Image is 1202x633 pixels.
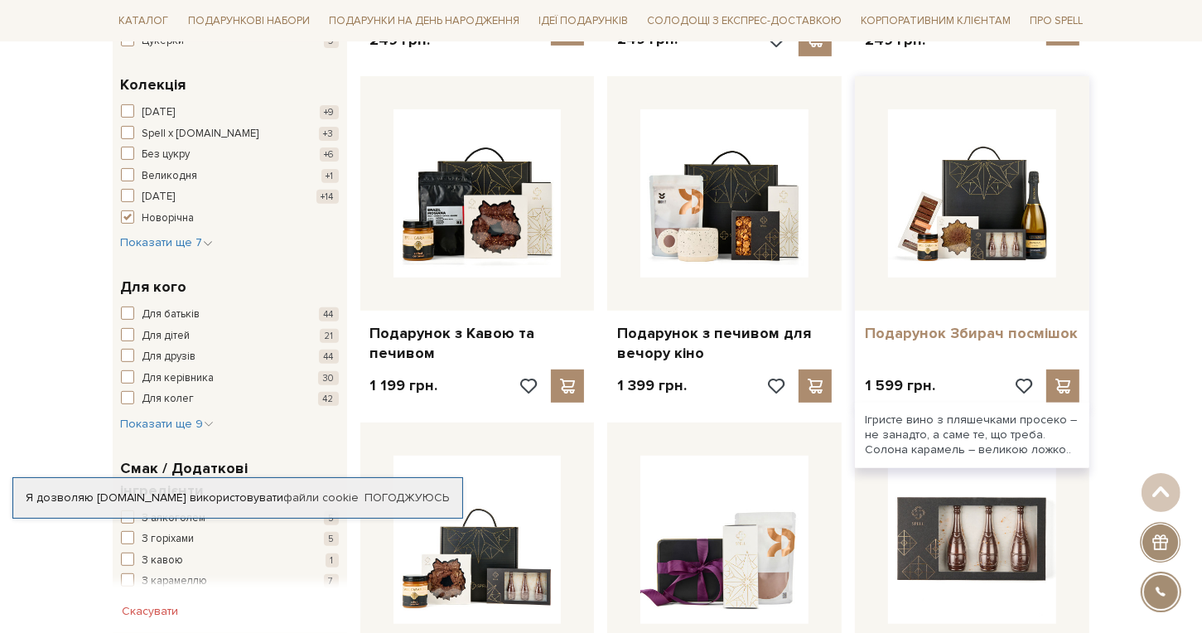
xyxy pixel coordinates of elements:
[283,490,359,505] a: файли cookie
[370,376,438,395] p: 1 199 грн.
[142,104,176,121] span: [DATE]
[640,7,848,35] a: Солодощі з експрес-доставкою
[142,370,215,387] span: Для керівника
[121,416,214,432] button: Показати ще 9
[142,210,195,227] span: Новорічна
[854,8,1017,34] a: Корпоративним клієнтам
[121,234,213,251] button: Показати ще 7
[121,457,335,502] span: Смак / Додаткові інгредієнти
[142,126,259,143] span: Spell x [DOMAIN_NAME]
[617,376,687,395] p: 1 399 грн.
[121,328,339,345] button: Для дітей 21
[142,349,196,365] span: Для друзів
[121,276,187,298] span: Для кого
[121,417,214,431] span: Показати ще 9
[370,324,585,363] a: Подарунок з Кавою та печивом
[121,235,213,249] span: Показати ще 7
[121,349,339,365] button: Для друзів 44
[142,553,184,569] span: З кавою
[319,307,339,321] span: 44
[121,573,339,590] button: З карамеллю 7
[1023,8,1089,34] a: Про Spell
[532,8,635,34] a: Ідеї подарунків
[865,324,1079,343] a: Подарунок Збирач посмішок
[322,8,526,34] a: Подарунки на День народження
[142,168,198,185] span: Великодня
[121,307,339,323] button: Для батьків 44
[142,573,208,590] span: З карамеллю
[324,574,339,588] span: 7
[142,391,195,408] span: Для колег
[121,168,339,185] button: Великодня +1
[142,307,200,323] span: Для батьків
[121,74,186,96] span: Колекція
[121,126,339,143] button: Spell x [DOMAIN_NAME] +3
[13,490,462,505] div: Я дозволяю [DOMAIN_NAME] використовувати
[316,190,339,204] span: +14
[326,553,339,568] span: 1
[142,531,195,548] span: З горіхами
[121,147,339,163] button: Без цукру +6
[121,210,339,227] button: Новорічна
[142,189,176,205] span: [DATE]
[121,553,339,569] button: З кавою 1
[324,34,339,48] span: 9
[865,376,935,395] p: 1 599 грн.
[320,147,339,162] span: +6
[321,169,339,183] span: +1
[617,324,832,363] a: Подарунок з печивом для вечору кіно
[855,403,1089,468] div: Ігристе вино з пляшечками просеко – не занадто, а саме те, що треба. Солона карамель – великою ло...
[121,391,339,408] button: Для колег 42
[318,392,339,406] span: 42
[324,532,339,546] span: 5
[181,8,316,34] a: Подарункові набори
[121,104,339,121] button: [DATE] +9
[113,8,176,34] a: Каталог
[320,105,339,119] span: +9
[113,598,189,625] button: Скасувати
[142,328,191,345] span: Для дітей
[121,531,339,548] button: З горіхами 5
[142,147,191,163] span: Без цукру
[320,329,339,343] span: 21
[318,371,339,385] span: 30
[364,490,449,505] a: Погоджуюсь
[121,370,339,387] button: Для керівника 30
[324,511,339,525] span: 5
[319,350,339,364] span: 44
[121,189,339,205] button: [DATE] +14
[319,127,339,141] span: +3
